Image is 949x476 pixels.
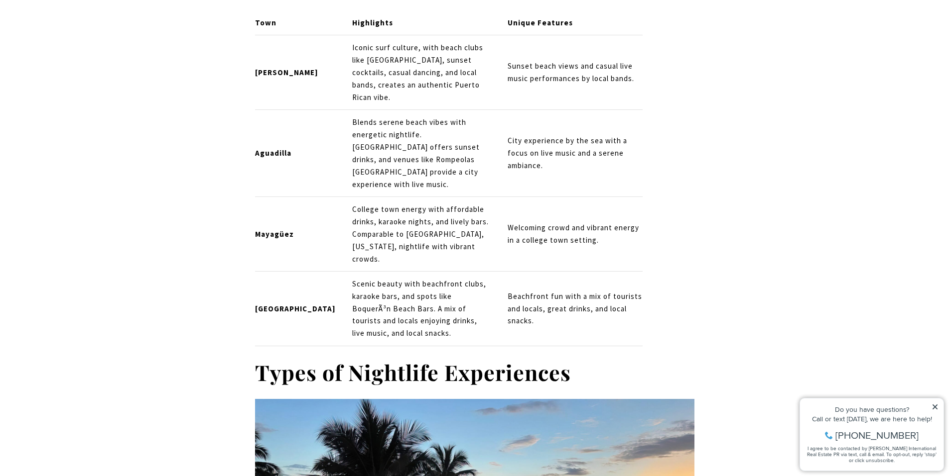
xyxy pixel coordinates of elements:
span: I agree to be contacted by [PERSON_NAME] International Real Estate PR via text, call & email. To ... [12,61,142,80]
p: Scenic beauty with beachfront clubs, karaoke bars, and spots like BoquerÃ³n Beach Bars. A mix of ... [352,278,491,340]
div: Do you have questions? [10,22,144,29]
p: Sunset beach views and casual live music performances by local bands. [508,60,643,85]
p: Blends serene beach vibes with energetic nightlife. [GEOGRAPHIC_DATA] offers sunset drinks, and v... [352,116,491,191]
p: City experience by the sea with a focus on live music and a serene ambiance. [508,135,643,172]
strong: Types of Nightlife Experiences [255,358,571,386]
strong: Mayagüez [255,229,294,239]
strong: Town [255,18,276,27]
p: College town energy with affordable drinks, karaoke nights, and lively bars. Comparable to [GEOGR... [352,203,491,266]
span: [PHONE_NUMBER] [41,47,124,57]
p: Welcoming crowd and vibrant energy in a college town setting. [508,222,643,247]
div: Call or text [DATE], we are here to help! [10,32,144,39]
p: Iconic surf culture, with beach clubs like [GEOGRAPHIC_DATA], sunset cocktails, casual dancing, a... [352,42,491,104]
strong: [GEOGRAPHIC_DATA] [255,304,336,313]
strong: Highlights [352,18,393,27]
strong: Unique Features [508,18,573,27]
p: Beachfront fun with a mix of tourists and locals, great drinks, and local snacks. [508,290,643,328]
strong: [PERSON_NAME] [255,68,318,77]
strong: Aguadilla [255,148,291,158]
